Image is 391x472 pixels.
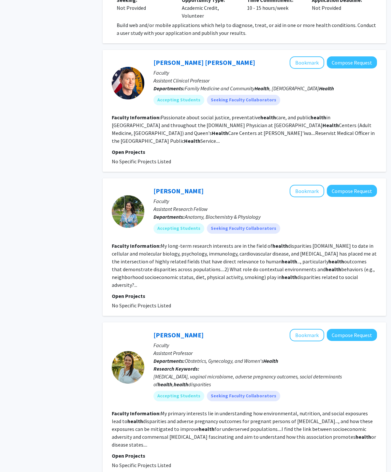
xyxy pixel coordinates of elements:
span: No Specific Projects Listed [112,158,171,165]
b: Health [323,122,339,128]
a: [PERSON_NAME] [153,187,204,195]
span: Anatomy, Biochemistry & Physiology [185,214,261,220]
b: health [355,434,371,440]
mat-chip: Accepting Students [153,223,204,234]
b: Health [319,85,334,92]
b: health [328,258,344,265]
p: Build web and/or mobile applications which help to diagnose, treat, or aid in one or more health ... [117,21,377,37]
mat-chip: Seeking Faculty Collaborators [207,391,280,401]
p: Open Projects [112,292,377,300]
fg-read-more: Passionate about social justice, preventative care, and public in [GEOGRAPHIC_DATA] and throughou... [112,114,375,144]
p: Assistant Research Fellow [153,205,377,213]
b: Faculty Information: [112,410,161,417]
b: health [174,381,188,388]
b: health [311,114,326,121]
fg-read-more: My long-term research interests are in the field of disparities [DOMAIN_NAME] to date in cellular... [112,243,377,288]
b: Health [212,130,228,136]
p: Faculty [153,69,377,77]
b: Departments: [153,214,185,220]
b: Health [254,85,269,92]
b: Research Keywords: [153,365,199,372]
b: health [282,258,297,265]
p: Assistant Clinical Professor [153,77,377,84]
a: [PERSON_NAME] [153,331,204,339]
b: Health [184,138,200,144]
b: Departments: [153,358,185,364]
button: Add Corrie Miller to Bookmarks [290,329,324,341]
mat-chip: Seeking Faculty Collaborators [207,95,280,105]
span: Obstetrics, Gynecology, and Women's [185,358,278,364]
b: health [326,266,341,273]
div: Not Provided [117,4,172,12]
b: health [199,426,214,432]
button: Add Catherine Walsh to Bookmarks [290,185,324,197]
b: health [127,418,143,424]
p: Open Projects [112,452,377,460]
mat-chip: Seeking Faculty Collaborators [207,223,280,234]
p: Open Projects [112,148,377,156]
b: health [272,243,288,249]
button: Add Nash Witten to Bookmarks [290,56,324,69]
mat-chip: Accepting Students [153,95,204,105]
b: health [282,274,297,280]
span: No Specific Projects Listed [112,302,171,309]
div: [MEDICAL_DATA], vaginal microbiome, adverse pregnancy outcomes, social determinants of , disparities [153,373,377,388]
span: Family Medicine and Community , [DEMOGRAPHIC_DATA] [185,85,334,92]
p: Faculty [153,341,377,349]
button: Compose Request to Corrie Miller [327,329,377,341]
p: Faculty [153,197,377,205]
b: health [260,114,276,121]
button: Compose Request to Nash Witten [327,56,377,68]
iframe: Chat [5,443,28,467]
b: Departments: [153,85,185,92]
b: Health [263,358,278,364]
b: health [158,381,172,388]
a: [PERSON_NAME] [PERSON_NAME] [153,58,255,66]
mat-chip: Accepting Students [153,391,204,401]
b: Faculty Information: [112,114,161,121]
fg-read-more: My primary interests lie in understanding how environmental, nutrition, and social exposures lead... [112,410,376,448]
button: Compose Request to Catherine Walsh [327,185,377,197]
b: Faculty Information: [112,243,161,249]
p: Assistant Professor [153,349,377,357]
span: No Specific Projects Listed [112,462,171,468]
